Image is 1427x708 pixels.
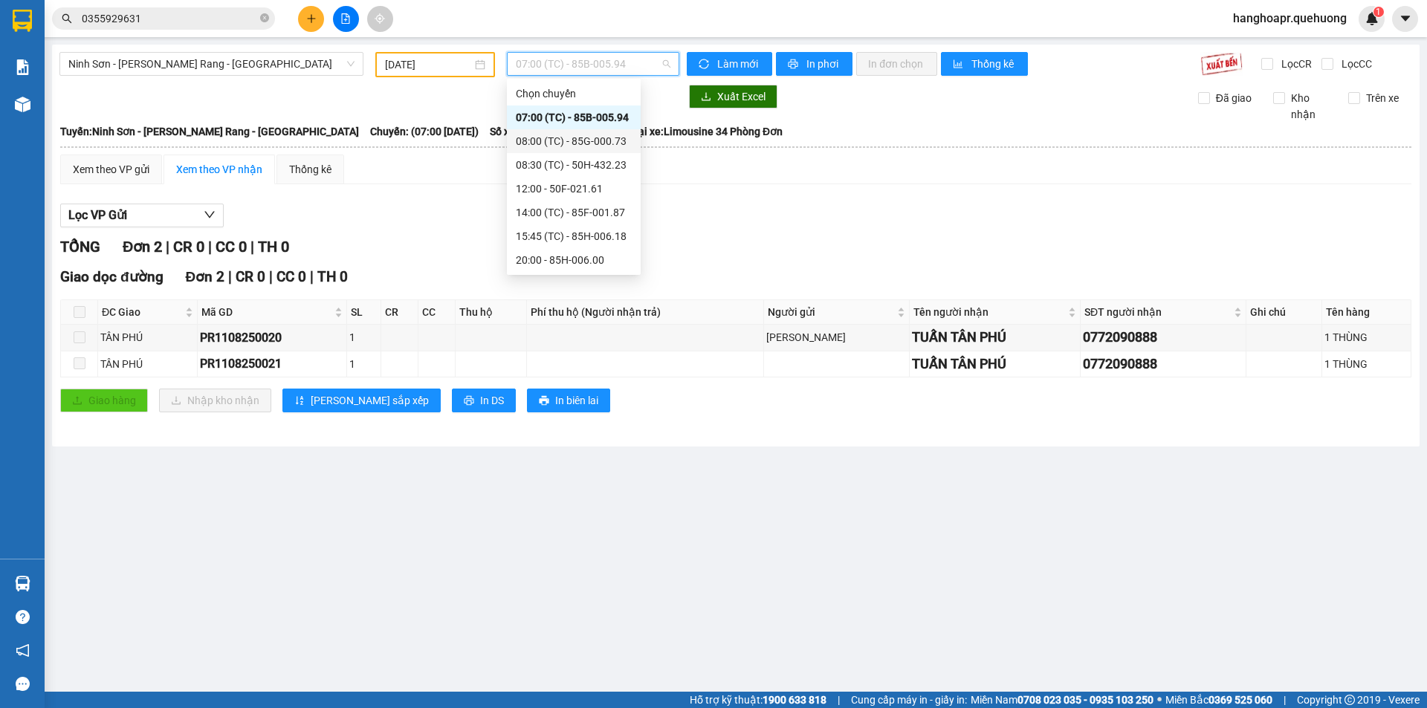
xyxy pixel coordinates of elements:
span: close-circle [260,12,269,26]
span: Mã GD [201,304,331,320]
span: Kho nhận [1285,90,1337,123]
span: Miền Bắc [1165,692,1272,708]
button: printerIn phơi [776,52,852,76]
span: printer [539,395,549,407]
span: aim [375,13,385,24]
span: In phơi [806,56,841,72]
span: Ninh Sơn - Phan Rang - Miền Tây [68,53,355,75]
div: Chọn chuyến [507,82,641,105]
span: printer [464,395,474,407]
span: In biên lai [555,392,598,409]
button: printerIn DS [452,389,516,412]
span: ĐC Giao [102,304,182,320]
button: file-add [333,6,359,32]
div: TUẤN TÂN PHÚ [912,354,1078,374]
div: PR1108250021 [200,354,344,373]
td: PR1108250020 [198,325,347,351]
div: 12:00 - 50F-021.61 [516,181,632,197]
div: 15:45 (TC) - 85H-006.18 [516,228,632,244]
button: plus [298,6,324,32]
div: 08:30 (TC) - 50H-432.23 [516,157,632,173]
span: Lọc CR [1275,56,1314,72]
th: CC [418,300,456,325]
div: 08:00 (TC) - 85G-000.73 [516,133,632,149]
span: Đã giao [1210,90,1258,106]
span: CC 0 [216,238,247,256]
span: Trên xe [1360,90,1405,106]
span: Loại xe: Limousine 34 Phòng Đơn [627,123,783,140]
div: Xem theo VP nhận [176,161,262,178]
div: Xem theo VP gửi [73,161,149,178]
span: hanghoapr.quehuong [1221,9,1359,27]
div: 0772090888 [1083,327,1243,348]
span: Đơn 2 [123,238,162,256]
button: Lọc VP Gửi [60,204,224,227]
span: question-circle [16,610,30,624]
img: warehouse-icon [15,576,30,591]
span: down [204,209,216,221]
div: 1 [349,329,378,345]
span: caret-down [1399,12,1412,25]
img: 9k= [1200,52,1243,76]
strong: 1900 633 818 [763,694,826,706]
div: 14:00 (TC) - 85F-001.87 [516,204,632,221]
span: Tên người nhận [913,304,1065,320]
th: Phí thu hộ (Người nhận trả) [527,300,764,325]
span: | [250,238,254,256]
div: TÂN PHÚ [100,329,195,345]
div: TUẤN TÂN PHÚ [912,327,1078,348]
span: 07:00 (TC) - 85B-005.94 [516,53,670,75]
div: 20:00 - 85H-006.00 [516,252,632,268]
span: Làm mới [717,56,760,72]
span: | [269,268,273,285]
span: 1 [1376,7,1381,17]
span: download [701,91,711,103]
span: sync [699,59,711,71]
div: 1 THÙNG [1324,356,1408,372]
th: Ghi chú [1246,300,1321,325]
td: TUẤN TÂN PHÚ [910,351,1081,377]
img: icon-new-feature [1365,12,1379,25]
span: Lọc CC [1336,56,1374,72]
span: TH 0 [317,268,348,285]
div: 1 [349,356,378,372]
span: Cung cấp máy in - giấy in: [851,692,967,708]
img: warehouse-icon [15,97,30,112]
span: | [310,268,314,285]
img: logo-vxr [13,10,32,32]
div: TÂN PHÚ [100,356,195,372]
td: 0772090888 [1081,325,1246,351]
span: copyright [1345,695,1355,705]
th: Thu hộ [456,300,527,325]
img: solution-icon [15,59,30,75]
span: In DS [480,392,504,409]
span: Lọc VP Gửi [68,206,127,224]
button: In đơn chọn [856,52,937,76]
button: bar-chartThống kê [941,52,1028,76]
span: ⚪️ [1157,697,1162,703]
button: sort-ascending[PERSON_NAME] sắp xếp [282,389,441,412]
span: CR 0 [236,268,265,285]
span: Người gửi [768,304,894,320]
button: syncLàm mới [687,52,772,76]
span: printer [788,59,800,71]
div: 0772090888 [1083,354,1243,374]
span: CR 0 [173,238,204,256]
span: file-add [340,13,351,24]
input: 11/08/2025 [385,56,472,73]
span: | [166,238,169,256]
span: Chuyến: (07:00 [DATE]) [370,123,479,140]
sup: 1 [1373,7,1384,17]
strong: 0708 023 035 - 0935 103 250 [1017,694,1153,706]
span: | [208,238,212,256]
span: Giao dọc đường [60,268,164,285]
span: Xuất Excel [717,88,766,105]
button: aim [367,6,393,32]
button: downloadXuất Excel [689,85,777,108]
span: Miền Nam [971,692,1153,708]
span: notification [16,643,30,657]
span: sort-ascending [294,395,305,407]
div: 07:00 (TC) - 85B-005.94 [516,109,632,126]
button: downloadNhập kho nhận [159,389,271,412]
span: Thống kê [971,56,1016,72]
